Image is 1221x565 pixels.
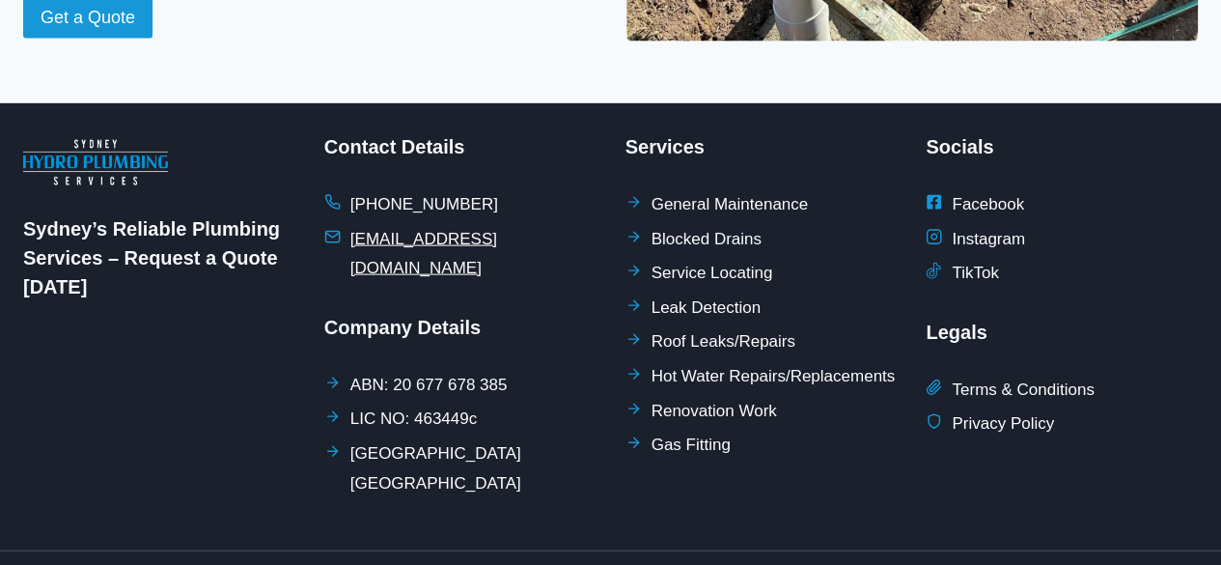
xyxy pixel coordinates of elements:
a: Hot Water Repairs/Replacements [625,362,896,392]
span: [PHONE_NUMBER] [350,190,498,220]
a: [EMAIL_ADDRESS][DOMAIN_NAME] [324,225,597,284]
h5: Services [625,132,898,161]
span: [GEOGRAPHIC_DATA] [GEOGRAPHIC_DATA] [350,439,597,498]
span: Facebook [952,190,1024,220]
span: TikTok [952,259,999,289]
a: Service Locating [625,259,773,289]
a: Gas Fitting [625,431,731,461]
a: Roof Leaks/Repairs [625,327,795,357]
span: ABN: 20 677 678 385 [350,371,508,401]
h5: Legals [926,318,1198,347]
span: Privacy Policy [952,410,1054,439]
span: Instagram [952,225,1025,255]
a: General Maintenance [625,190,809,220]
span: Service Locating [652,259,773,289]
a: Blocked Drains [625,225,762,255]
span: Roof Leaks/Repairs [652,327,795,357]
span: Get a Quote [41,4,135,32]
h5: Socials [926,132,1198,161]
a: [PHONE_NUMBER] [324,190,498,220]
a: Leak Detection [625,294,761,324]
h5: Sydney’s Reliable Plumbing Services – Request a Quote [DATE] [23,214,295,301]
span: Terms & Conditions [952,376,1094,406]
a: Privacy Policy [926,410,1054,439]
span: Leak Detection [652,294,761,324]
h5: Company Details [324,313,597,342]
a: Renovation Work [625,397,777,427]
a: Terms & Conditions [926,376,1094,406]
span: [EMAIL_ADDRESS][DOMAIN_NAME] [350,225,597,284]
span: Blocked Drains [652,225,762,255]
h5: Contact Details [324,132,597,161]
span: Gas Fitting [652,431,731,461]
span: Renovation Work [652,397,777,427]
span: General Maintenance [652,190,809,220]
span: LIC NO: 463449c [350,405,477,435]
span: Hot Water Repairs/Replacements [652,362,896,392]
